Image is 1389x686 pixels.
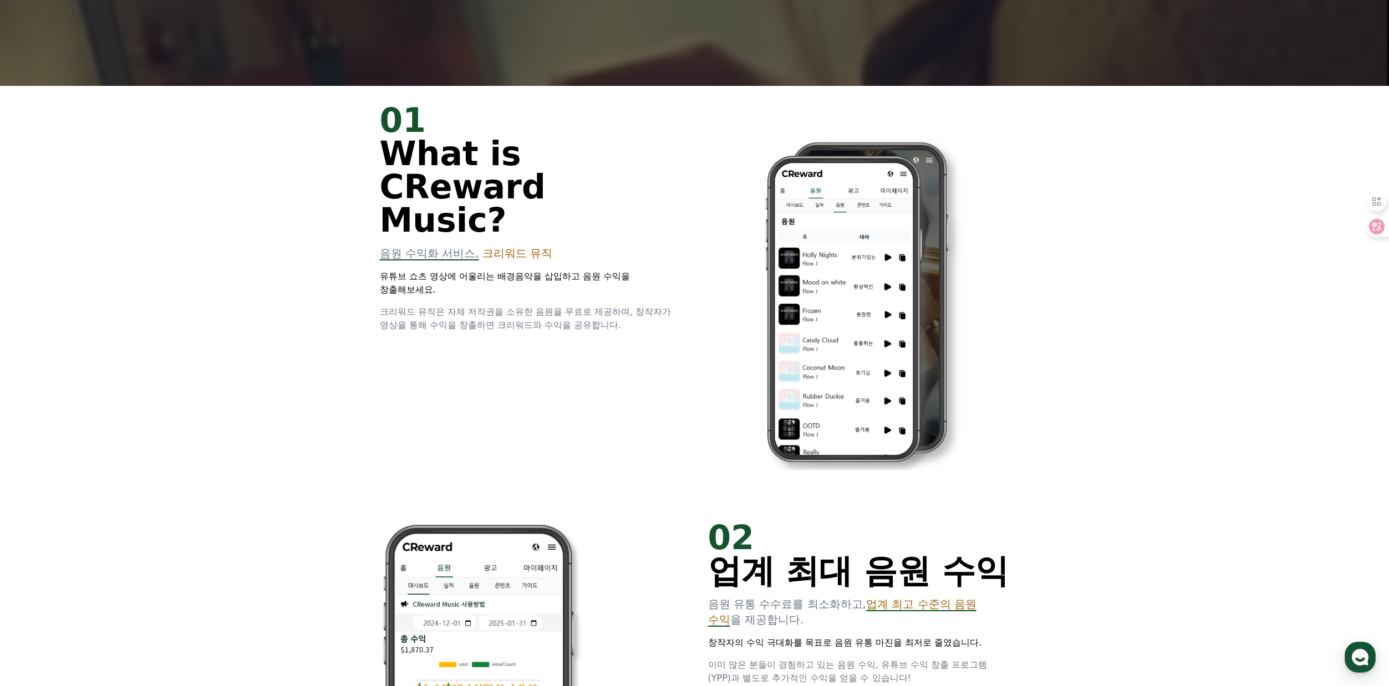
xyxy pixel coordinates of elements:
[3,351,73,379] a: 홈
[380,247,479,260] span: 음원 수익화 서비스,
[380,104,681,137] div: 01
[380,306,671,330] span: 크리워드 뮤직은 자체 저작권을 소유한 음원을 무료로 제공하며, 창작자가 영상을 통해 수익을 창출하면 크리워드와 수익을 공유합니다.
[101,368,115,377] span: 대화
[708,659,988,683] span: 이미 많은 분들이 경험하고 있는 음원 수익, 유튜브 수익 창출 프로그램(YPP)과 별도로 추가적인 수익을 얻을 수 있습니다!
[143,351,213,379] a: 설정
[380,134,546,239] span: What is CReward Music?
[708,636,1010,649] p: 창작자의 수익 극대화를 목표로 음원 유통 마진을 최저로 줄였습니다.
[708,521,1010,554] div: 02
[171,368,185,377] span: 설정
[708,551,1009,590] span: 업계 최대 음원 수익
[708,104,1010,485] img: 2.png
[73,351,143,379] a: 대화
[35,368,42,377] span: 홈
[708,596,1010,627] p: 음원 유통 수수료를 최소화하고, 을 제공합니다.
[380,270,681,296] p: 유튜브 쇼츠 영상에 어울리는 배경음악을 삽입하고 음원 수익을 창출해보세요.
[482,247,552,260] span: 크리워드 뮤직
